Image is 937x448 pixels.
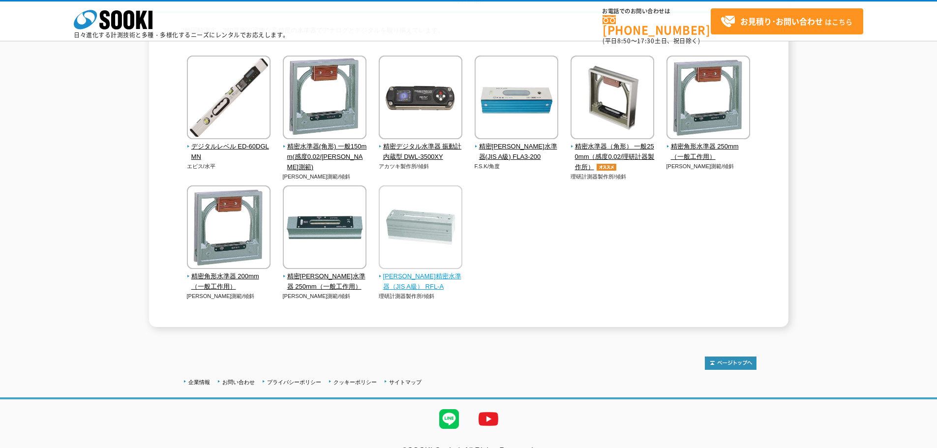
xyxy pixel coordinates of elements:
[666,132,751,162] a: 精密角形水準器 250mm（一般工作用）
[475,56,558,142] img: 精密平形水準器(JIS A級) FLA3-200
[283,271,367,292] span: 精密[PERSON_NAME]水準器 250mm（一般工作用）
[379,132,463,162] a: 精密デジタル水準器 振動計内蔵型 DWL-3500XY
[283,262,367,292] a: 精密[PERSON_NAME]水準器 250mm（一般工作用）
[379,262,463,292] a: [PERSON_NAME]精密水準器（JIS A級） RFL-A
[379,162,463,171] p: アカツキ製作所/傾斜
[571,142,655,172] span: 精密水準器（角形） 一般250mm（感度0.02/理研計器製作所）
[187,271,271,292] span: 精密角形水準器 200mm（一般工作用）
[666,56,750,142] img: 精密角形水準器 250mm（一般工作用）
[429,399,469,439] img: LINE
[283,292,367,300] p: [PERSON_NAME]測範/傾斜
[389,379,422,385] a: サイトマップ
[187,185,271,271] img: 精密角形水準器 200mm（一般工作用）
[637,36,655,45] span: 17:30
[187,262,271,292] a: 精密角形水準器 200mm（一般工作用）
[187,56,271,142] img: デジタルレベル ED-60DGLMN
[187,132,271,162] a: デジタルレベル ED-60DGLMN
[188,379,210,385] a: 企業情報
[711,8,863,34] a: お見積り･お問い合わせはこちら
[705,357,756,370] img: トップページへ
[571,56,654,142] img: 精密水準器（角形） 一般250mm（感度0.02/理研計器製作所）
[187,292,271,300] p: [PERSON_NAME]測範/傾斜
[283,142,367,172] span: 精密水準器(角形) 一般150mm(感度0.02/[PERSON_NAME]測範)
[222,379,255,385] a: お問い合わせ
[379,56,462,142] img: 精密デジタル水準器 振動計内蔵型 DWL-3500XY
[379,185,462,271] img: 平形精密水準器（JIS A級） RFL-A
[283,132,367,172] a: 精密水準器(角形) 一般150mm(感度0.02/[PERSON_NAME]測範)
[571,173,655,181] p: 理研計測器製作所/傾斜
[379,142,463,162] span: 精密デジタル水準器 振動計内蔵型 DWL-3500XY
[594,164,619,171] img: オススメ
[475,162,559,171] p: F.S.K/角度
[379,292,463,300] p: 理研計測器製作所/傾斜
[603,36,700,45] span: (平日 ～ 土日、祝日除く)
[617,36,631,45] span: 8:50
[475,142,559,162] span: 精密[PERSON_NAME]水準器(JIS A級) FLA3-200
[283,185,366,271] img: 精密平形水準器 250mm（一般工作用）
[666,162,751,171] p: [PERSON_NAME]測範/傾斜
[74,32,289,38] p: 日々進化する計測技術と多種・多様化するニーズにレンタルでお応えします。
[333,379,377,385] a: クッキーポリシー
[283,56,366,142] img: 精密水準器(角形) 一般150mm(感度0.02/新潟理研測範)
[267,379,321,385] a: プライバシーポリシー
[475,132,559,162] a: 精密[PERSON_NAME]水準器(JIS A級) FLA3-200
[740,15,823,27] strong: お見積り･お問い合わせ
[469,399,508,439] img: YouTube
[187,162,271,171] p: エビス/水平
[666,142,751,162] span: 精密角形水準器 250mm（一般工作用）
[603,15,711,35] a: [PHONE_NUMBER]
[379,271,463,292] span: [PERSON_NAME]精密水準器（JIS A級） RFL-A
[721,14,852,29] span: はこちら
[603,8,711,14] span: お電話でのお問い合わせは
[187,142,271,162] span: デジタルレベル ED-60DGLMN
[283,173,367,181] p: [PERSON_NAME]測範/傾斜
[571,132,655,172] a: 精密水準器（角形） 一般250mm（感度0.02/理研計器製作所）オススメ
